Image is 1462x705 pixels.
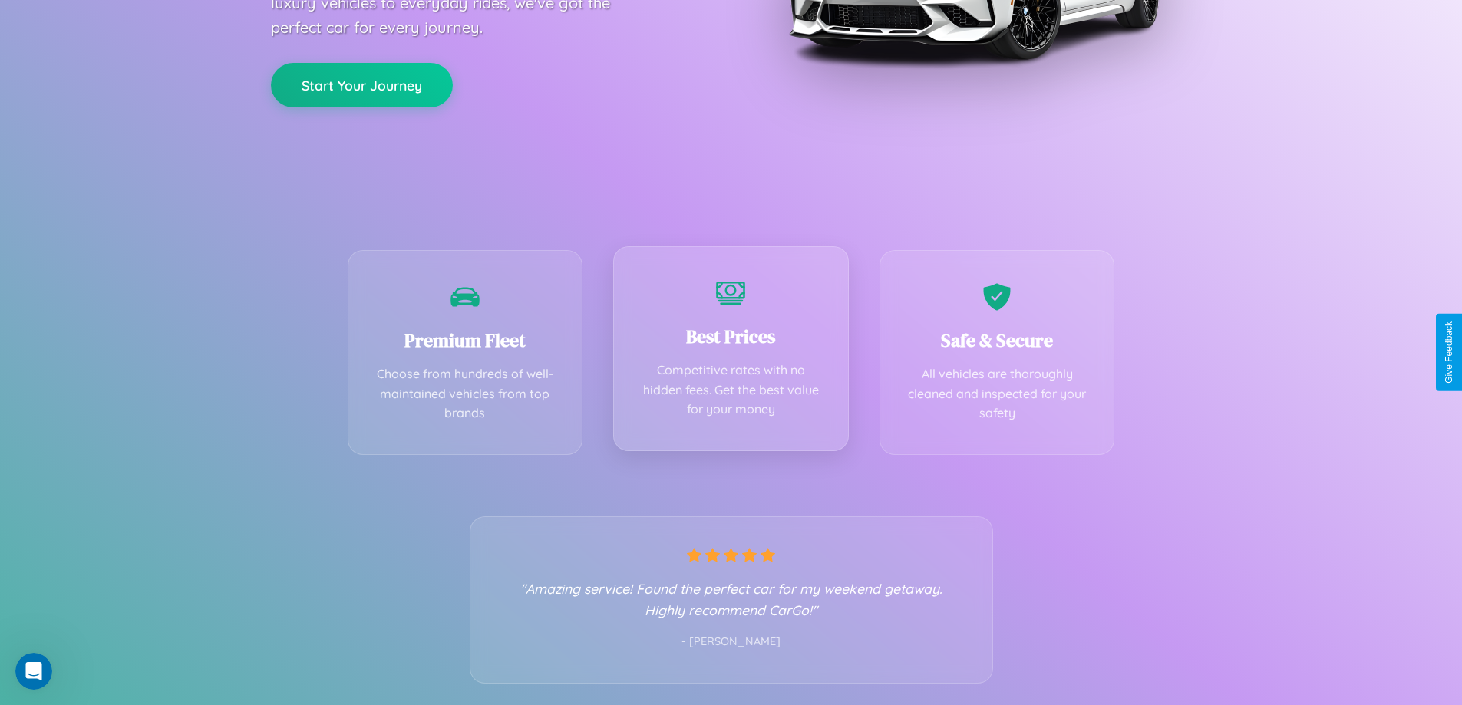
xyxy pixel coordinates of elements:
p: Competitive rates with no hidden fees. Get the best value for your money [637,361,825,420]
h3: Premium Fleet [371,328,559,353]
h3: Best Prices [637,324,825,349]
h3: Safe & Secure [903,328,1091,353]
iframe: Intercom live chat [15,653,52,690]
p: Choose from hundreds of well-maintained vehicles from top brands [371,364,559,423]
button: Start Your Journey [271,63,453,107]
p: - [PERSON_NAME] [501,632,962,652]
div: Give Feedback [1444,321,1454,384]
p: "Amazing service! Found the perfect car for my weekend getaway. Highly recommend CarGo!" [501,578,962,621]
p: All vehicles are thoroughly cleaned and inspected for your safety [903,364,1091,423]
